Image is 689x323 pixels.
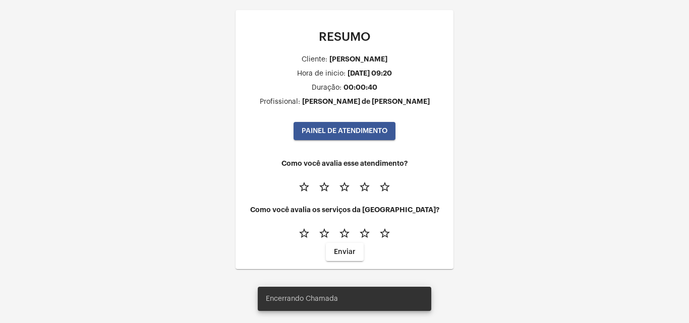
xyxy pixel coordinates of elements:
mat-icon: star_border [318,227,330,239]
h4: Como você avalia os serviços da [GEOGRAPHIC_DATA]? [244,206,445,214]
mat-icon: star_border [298,227,310,239]
p: RESUMO [244,30,445,43]
div: 00:00:40 [343,84,377,91]
mat-icon: star_border [318,181,330,193]
div: [PERSON_NAME] [329,55,387,63]
mat-icon: star_border [379,227,391,239]
span: Encerrando Chamada [266,294,338,304]
span: Enviar [334,248,356,255]
div: Cliente: [302,56,327,63]
mat-icon: star_border [359,227,371,239]
div: Duração: [312,84,341,92]
span: PAINEL DE ATENDIMENTO [302,127,387,135]
div: [PERSON_NAME] de [PERSON_NAME] [302,98,430,105]
mat-icon: star_border [359,181,371,193]
mat-icon: star_border [338,227,351,239]
mat-icon: star_border [298,181,310,193]
button: Enviar [326,243,364,261]
h4: Como você avalia esse atendimento? [244,160,445,167]
button: PAINEL DE ATENDIMENTO [294,122,395,140]
div: Hora de inicio: [297,70,346,78]
div: Profissional: [260,98,300,106]
mat-icon: star_border [379,181,391,193]
mat-icon: star_border [338,181,351,193]
div: [DATE] 09:20 [348,70,392,77]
